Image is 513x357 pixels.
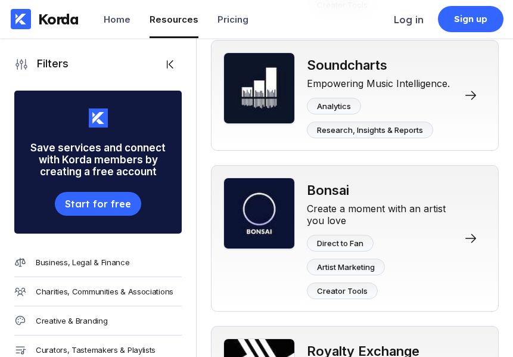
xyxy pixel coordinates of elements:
[38,10,79,28] div: Korda
[454,13,488,25] div: Sign up
[14,306,182,336] a: Creative & Branding
[394,14,424,26] div: Log in
[36,345,156,355] div: Curators, Tastemakers & Playlists
[150,14,198,25] div: Resources
[307,198,455,226] div: Create a moment with an artist you love
[317,286,368,296] div: Creator Tools
[36,257,130,267] div: Business, Legal & Finance
[307,182,455,198] div: Bonsai
[223,52,295,124] img: Soundcharts
[65,198,130,210] div: Start for free
[29,57,69,72] div: Filters
[217,14,248,25] div: Pricing
[438,6,503,32] a: Sign up
[36,316,107,325] div: Creative & Branding
[317,125,423,135] div: Research, Insights & Reports
[14,277,182,306] a: Charities, Communities & Associations
[317,101,351,111] div: Analytics
[36,287,173,296] div: Charities, Communities & Associations
[307,57,455,73] div: Soundcharts
[55,192,141,216] button: Start for free
[317,262,375,272] div: Artist Marketing
[317,238,363,248] div: Direct to Fan
[14,128,182,192] div: Save services and connect with Korda members by creating a free account
[14,248,182,277] a: Business, Legal & Finance
[211,40,499,151] a: SoundchartsSoundchartsEmpowering Music Intelligence.AnalyticsResearch, Insights & Reports
[223,178,295,249] img: Bonsai
[307,73,455,89] div: Empowering Music Intelligence.
[211,165,499,312] a: BonsaiBonsaiCreate a moment with an artist you loveDirect to FanArtist MarketingCreator Tools
[104,14,130,25] div: Home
